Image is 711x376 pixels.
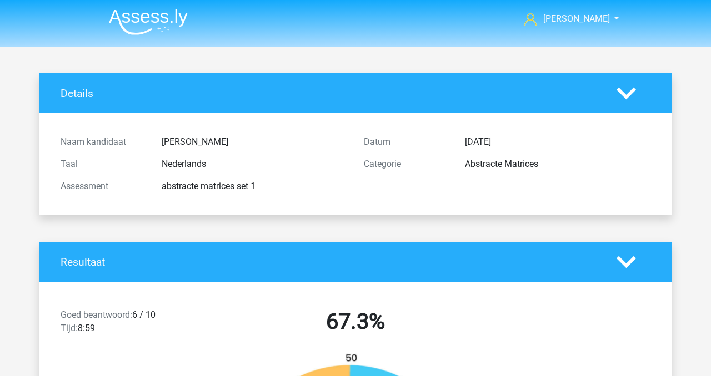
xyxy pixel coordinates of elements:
div: Abstracte Matrices [457,157,659,171]
h4: Resultaat [61,256,600,268]
div: 6 / 10 8:59 [52,308,204,339]
div: Naam kandidaat [52,135,153,149]
div: abstracte matrices set 1 [153,180,355,193]
img: Assessly [109,9,188,35]
div: Assessment [52,180,153,193]
div: Datum [355,135,457,149]
div: [DATE] [457,135,659,149]
h4: Details [61,87,600,100]
div: Taal [52,157,153,171]
div: Nederlands [153,157,355,171]
span: [PERSON_NAME] [543,13,610,24]
span: Goed beantwoord: [61,309,132,320]
div: [PERSON_NAME] [153,135,355,149]
span: Tijd: [61,323,78,333]
div: Categorie [355,157,457,171]
h2: 67.3% [212,308,499,335]
a: [PERSON_NAME] [520,12,611,26]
